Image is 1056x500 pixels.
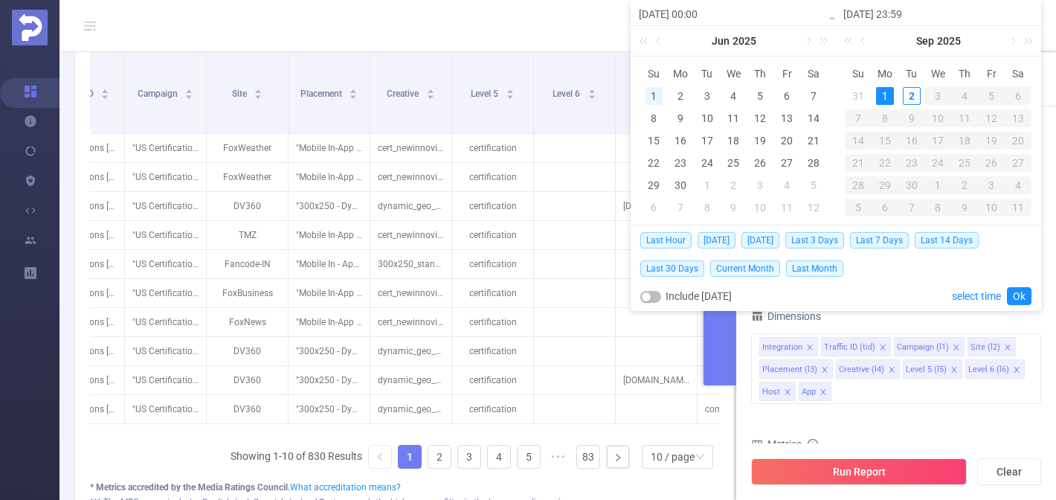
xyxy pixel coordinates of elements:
td: September 1, 2025 [872,85,898,107]
div: 6 [778,87,796,105]
div: 13 [778,109,796,127]
p: "US Certifications Q3 2025" [283596] [125,163,206,191]
div: 31 [849,87,867,105]
button: Run Report [751,458,967,485]
td: July 6, 2025 [640,196,667,219]
div: 3 [925,87,952,105]
div: 1 [698,176,716,194]
div: App [802,382,816,402]
span: Site [232,89,249,99]
div: 19 [978,132,1005,150]
div: 14 [845,132,872,150]
div: Integration [762,338,802,357]
div: Site (l2) [970,338,1000,357]
th: Tue [898,62,925,85]
div: 26 [978,154,1005,172]
div: 17 [698,132,716,150]
span: Tu [694,67,721,80]
td: September 17, 2025 [925,129,952,152]
i: icon: close [821,366,828,375]
div: 10 [698,109,716,127]
a: 2 [428,446,451,468]
p: cert_newinnovid_2025_300x250_HTML.zip [5398975] [370,134,451,162]
div: 8 [645,109,663,127]
div: 4 [724,87,742,105]
li: 83 [576,445,600,469]
div: 23 [672,154,689,172]
div: Level 5 (l5) [906,360,947,379]
td: September 12, 2025 [978,107,1005,129]
li: 3 [457,445,481,469]
i: icon: caret-down [185,93,193,97]
div: 25 [724,154,742,172]
td: October 10, 2025 [978,196,1005,219]
th: Fri [978,62,1005,85]
div: 7 [845,109,872,127]
div: 2 [903,87,921,105]
td: September 19, 2025 [978,129,1005,152]
div: 10 [751,199,769,217]
div: 4 [1005,176,1031,194]
a: Sep [915,26,936,56]
div: Sort [184,87,193,96]
i: icon: close [806,344,814,353]
li: Next 5 Pages [547,445,570,469]
td: September 16, 2025 [898,129,925,152]
div: 27 [1005,154,1031,172]
div: 9 [898,109,925,127]
td: June 11, 2025 [721,107,747,129]
th: Tue [694,62,721,85]
div: 10 / page [651,446,695,468]
td: July 4, 2025 [773,174,800,196]
p: certification [452,192,533,220]
div: 26 [751,154,769,172]
li: App [799,382,831,401]
td: June 9, 2025 [667,107,694,129]
li: Site (l2) [968,337,1016,356]
span: Su [640,67,667,80]
a: 2025 [936,26,962,56]
i: icon: caret-up [506,87,514,92]
td: June 29, 2025 [640,174,667,196]
div: Level 6 (l6) [968,360,1009,379]
td: September 8, 2025 [872,107,898,129]
i: icon: close [953,344,960,353]
i: icon: caret-down [101,93,109,97]
th: Sun [640,62,667,85]
td: September 18, 2025 [951,129,978,152]
div: Campaign (l1) [897,338,949,357]
div: 18 [724,132,742,150]
span: Mo [667,67,694,80]
td: July 3, 2025 [747,174,773,196]
div: 18 [951,132,978,150]
td: August 31, 2025 [845,85,872,107]
td: September 28, 2025 [845,174,872,196]
div: Traffic ID (tid) [824,338,875,357]
div: Placement (l3) [762,360,817,379]
td: September 5, 2025 [978,85,1005,107]
div: 12 [751,109,769,127]
td: July 1, 2025 [694,174,721,196]
i: icon: caret-down [254,93,263,97]
i: icon: close [784,388,791,397]
a: Previous month (PageUp) [857,26,871,56]
span: We [925,67,952,80]
td: June 5, 2025 [747,85,773,107]
li: 4 [487,445,511,469]
td: June 15, 2025 [640,129,667,152]
td: September 11, 2025 [951,107,978,129]
input: End date [843,5,1033,23]
i: icon: caret-down [506,93,514,97]
td: September 7, 2025 [845,107,872,129]
div: 11 [778,199,796,217]
li: Traffic ID (tid) [821,337,891,356]
td: July 7, 2025 [667,196,694,219]
span: Campaign [138,89,180,99]
span: Fr [978,67,1005,80]
div: 29 [645,176,663,194]
i: icon: caret-up [587,87,596,92]
div: 22 [872,154,898,172]
img: Protected Media [12,10,48,45]
div: Sort [100,87,109,96]
div: Sort [506,87,515,96]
